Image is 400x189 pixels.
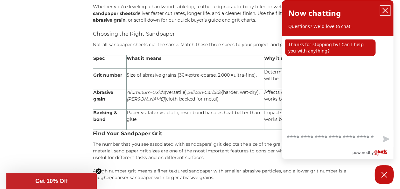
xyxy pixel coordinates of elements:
[93,168,380,181] p: A high number grit means a finer textured sandpaper with smaller abrasive particles, and a lower ...
[93,141,380,161] p: The number that you see associated with sandpapers’ grit depicts the size of the grains coating t...
[127,89,165,95] span: Aluminum‑Oxide
[93,4,334,10] span: Whether you’re leveling a hardwood tabletop, feather‑edging auto‑body filler, or wet‑sanding clea...
[264,55,299,61] strong: Why it matters
[264,110,373,122] span: Impacts flexibility, tear resistance, and whether it works better by hand or machine
[264,69,379,81] span: Determines how aggressive or smooth the sanding will be
[93,4,354,16] strong: abrasive sandpaper sheets
[352,149,369,157] span: powered
[165,96,220,102] span: (cloth‑backed for metal).
[93,72,122,78] strong: Grit number
[93,31,175,37] span: Choosing the Right Sandpaper
[264,89,376,102] span: Affects cut speed, durability, and what materials it works best on
[288,7,341,19] h2: Now chatting
[352,147,393,159] a: Powered by Olark
[6,173,97,189] div: Get 10% OffClose teaser
[375,165,394,184] button: Close Chatbox
[93,55,105,61] strong: Spec
[221,89,260,95] span: (harder, wet‑dry),
[126,17,256,23] span: , or scroll down for our quick buyer’s guide and grit charts.
[369,149,374,157] span: by
[188,89,221,95] span: Silicon‑Carbide
[135,10,333,16] span: deliver faster cut rates, longer life, and a cleaner finish. Use the filter bar above to sort by
[285,39,375,56] p: Thanks for stopping by! Can I help you with anything?
[93,10,378,23] strong: grit number and/or abrasive grain
[93,130,380,137] h3: Find Your Sandpaper Grit
[95,168,102,174] button: Close teaser
[93,89,113,102] strong: Abrasive grain
[93,41,380,48] p: Not all sandpaper sheets cut the same. Match these three specs to your project and get pro‑level ...
[282,36,393,130] div: chat
[93,110,117,122] strong: Backing & bond
[127,55,161,61] strong: What it means
[35,178,68,184] span: Get 10% Off
[288,23,387,30] p: Questions? We'd love to chat.
[127,72,257,78] span: Size of abrasive grains (36 = extra‑coarse, 2 000 = ultra‑fine).
[127,110,260,122] span: Paper vs. latex vs. cloth; resin bond handles heat better than glue.
[165,89,188,95] span: (versatile),
[127,96,165,102] span: [PERSON_NAME]
[377,132,393,147] button: Send message
[380,6,390,15] button: close chatbox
